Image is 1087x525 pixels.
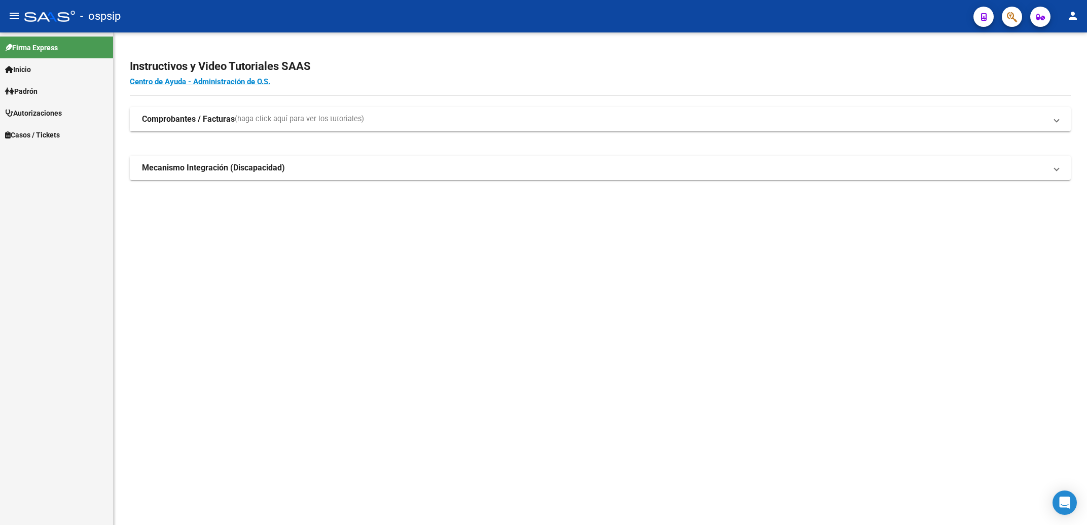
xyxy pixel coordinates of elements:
[5,129,60,141] span: Casos / Tickets
[1053,491,1077,515] div: Open Intercom Messenger
[130,156,1071,180] mat-expansion-panel-header: Mecanismo Integración (Discapacidad)
[5,42,58,53] span: Firma Express
[5,86,38,97] span: Padrón
[5,64,31,75] span: Inicio
[235,114,364,125] span: (haga click aquí para ver los tutoriales)
[142,114,235,125] strong: Comprobantes / Facturas
[130,77,270,86] a: Centro de Ayuda - Administración de O.S.
[142,162,285,173] strong: Mecanismo Integración (Discapacidad)
[5,108,62,119] span: Autorizaciones
[1067,10,1079,22] mat-icon: person
[80,5,121,27] span: - ospsip
[130,107,1071,131] mat-expansion-panel-header: Comprobantes / Facturas(haga click aquí para ver los tutoriales)
[8,10,20,22] mat-icon: menu
[130,57,1071,76] h2: Instructivos y Video Tutoriales SAAS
